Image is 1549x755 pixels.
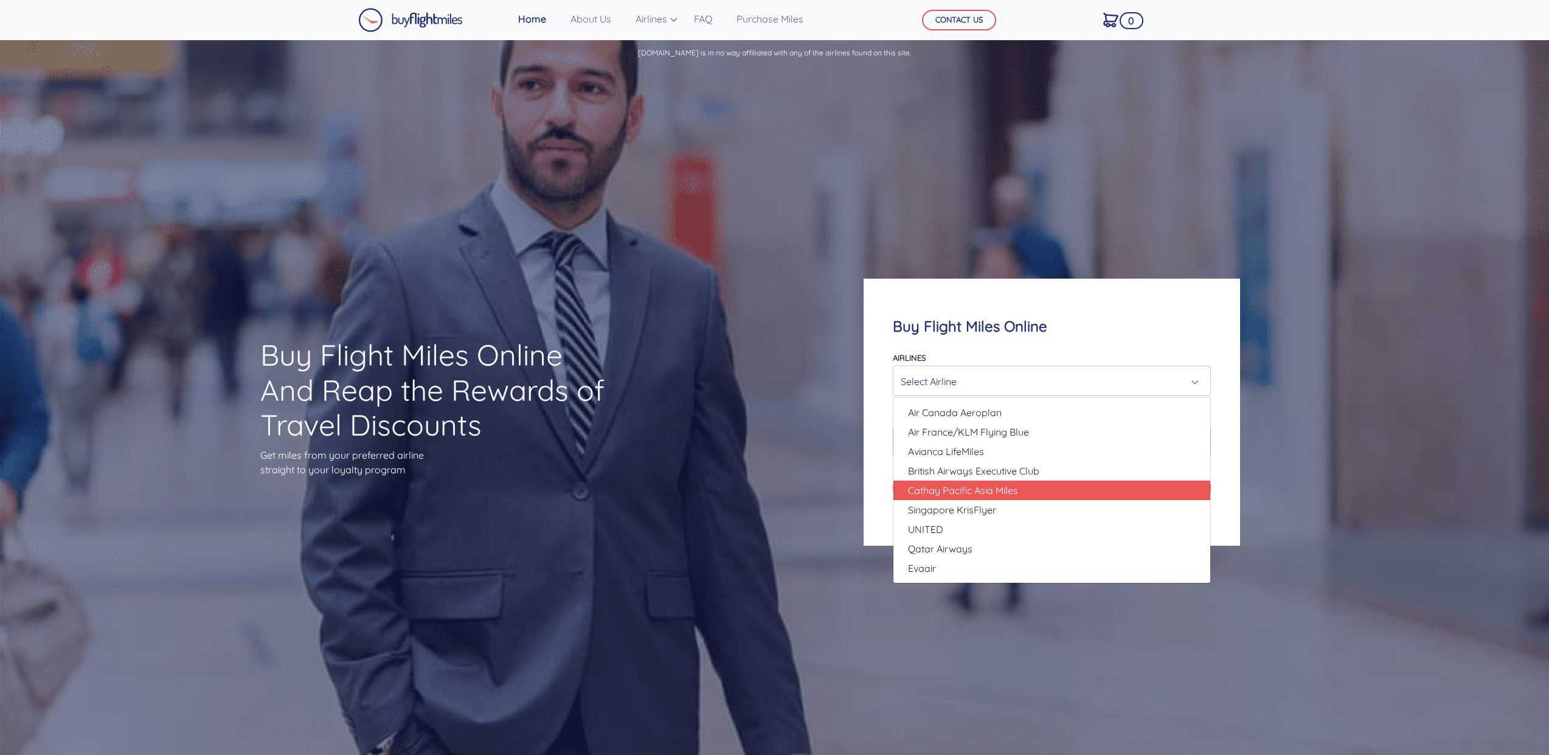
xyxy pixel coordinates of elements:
[1098,7,1123,32] a: 0
[908,405,1002,420] span: Air Canada Aeroplan
[908,522,943,537] span: UNITED
[922,10,996,30] button: CONTACT US
[893,318,1211,335] h4: Buy Flight Miles Online
[513,7,551,31] a: Home
[566,7,616,31] a: About Us
[901,370,1196,393] div: Select Airline
[908,483,1018,498] span: Cathay Pacific Asia Miles
[689,7,717,31] a: FAQ
[1103,13,1118,27] img: Cart
[908,541,972,556] span: Qatar Airways
[908,503,996,517] span: Singapore KrisFlyer
[732,7,808,31] a: Purchase Miles
[260,338,611,443] h1: Buy Flight Miles Online And Reap the Rewards of Travel Discounts
[358,5,463,35] a: Buy Flight Miles Logo
[908,444,984,459] span: Avianca LifeMiles
[631,7,674,31] a: Airlines
[893,353,926,363] label: Airlines
[260,448,611,477] p: Get miles from your preferred airline straight to your loyalty program
[908,464,1039,478] span: British Airways Executive Club
[908,425,1029,439] span: Air France/KLM Flying Blue
[358,8,463,32] img: Buy Flight Miles Logo
[1120,12,1143,29] span: 0
[893,366,1211,396] button: Select Airline
[908,561,936,576] span: Evaair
